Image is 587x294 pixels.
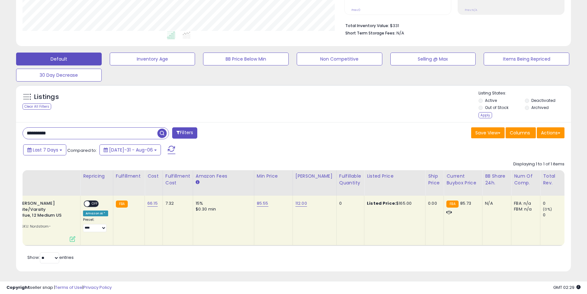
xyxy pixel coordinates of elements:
div: 15% [196,201,249,206]
div: Min Price [257,173,290,180]
strong: Copyright [6,284,30,290]
span: Show: entries [27,254,74,260]
span: Columns [510,130,530,136]
b: Total Inventory Value: [345,23,389,28]
div: Num of Comp. [514,173,537,186]
button: BB Price Below Min [203,53,289,65]
small: FBA [446,201,458,208]
div: 0 [543,201,569,206]
div: seller snap | | [6,285,112,291]
div: N/A [485,201,506,206]
button: Selling @ Max [390,53,476,65]
div: Repricing [83,173,110,180]
small: (0%) [543,207,552,212]
div: Fulfillment [116,173,142,180]
div: Total Rev. [543,173,566,186]
button: Save View [471,127,505,138]
div: BB Share 24h. [485,173,508,186]
div: 0 [339,201,359,206]
button: Default [16,53,102,65]
li: $331 [345,21,560,29]
a: 66.15 [147,200,158,207]
b: Short Term Storage Fees: [345,30,396,36]
a: 112.00 [295,200,307,207]
div: Listed Price [367,173,423,180]
button: [DATE]-31 - Aug-06 [99,144,161,155]
div: 0.00 [428,201,439,206]
div: Cost [147,173,160,180]
small: Prev: 0 [351,8,360,12]
button: Last 7 Days [23,144,66,155]
button: Actions [537,127,564,138]
div: Current Buybox Price [446,173,480,186]
div: Fulfillable Quantity [339,173,361,186]
div: Apply [479,112,492,118]
div: FBM: n/a [514,206,535,212]
button: Items Being Repriced [484,53,569,65]
a: 85.55 [257,200,268,207]
div: $165.00 [367,201,420,206]
span: 85.73 [460,200,471,206]
small: Amazon Fees. [196,180,200,185]
div: Ship Price [428,173,441,186]
span: Compared to: [67,147,97,153]
span: Last 7 Days [33,147,58,153]
div: Amazon AI * [83,211,108,216]
div: Amazon Fees [196,173,251,180]
a: Terms of Use [55,284,82,290]
span: [DATE]-31 - Aug-06 [109,147,153,153]
button: Columns [506,127,536,138]
div: 0 [543,212,569,218]
b: Listed Price: [367,200,396,206]
label: Deactivated [531,98,555,103]
div: [PERSON_NAME] [295,173,334,180]
label: Active [485,98,497,103]
span: 2025-08-14 02:29 GMT [553,284,581,290]
button: 30 Day Decrease [16,69,102,82]
a: Privacy Policy [83,284,112,290]
span: OFF [90,201,100,207]
button: Inventory Age [110,53,195,65]
button: Filters [172,127,197,139]
div: Fulfillment Cost [165,173,190,186]
small: FBA [116,201,128,208]
div: FBA: n/a [514,201,535,206]
div: Displaying 1 to 1 of 1 items [513,161,564,167]
div: $0.30 min [196,206,249,212]
div: 7.32 [165,201,188,206]
span: N/A [396,30,404,36]
h5: Listings [34,93,59,102]
label: Archived [531,105,549,110]
button: Non Competitive [297,53,382,65]
p: Listing States: [479,90,571,96]
label: Out of Stock [485,105,508,110]
small: Prev: N/A [465,8,477,12]
div: Preset: [83,218,108,232]
div: Clear All Filters [23,103,51,110]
